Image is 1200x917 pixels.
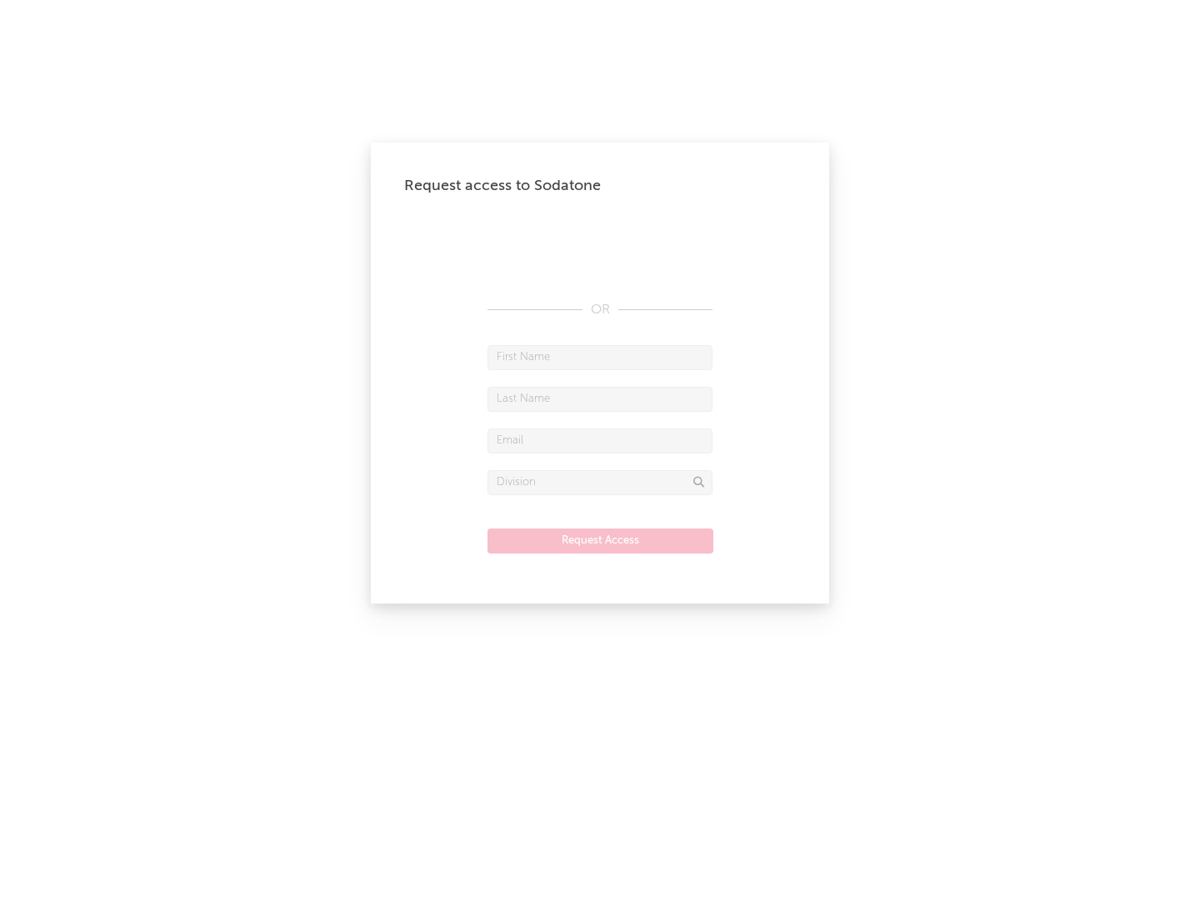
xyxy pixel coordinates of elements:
button: Request Access [487,529,713,554]
input: Last Name [487,387,712,412]
input: Email [487,428,712,453]
input: First Name [487,345,712,370]
input: Division [487,470,712,495]
div: Request access to Sodatone [404,176,796,196]
div: OR [487,300,712,320]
